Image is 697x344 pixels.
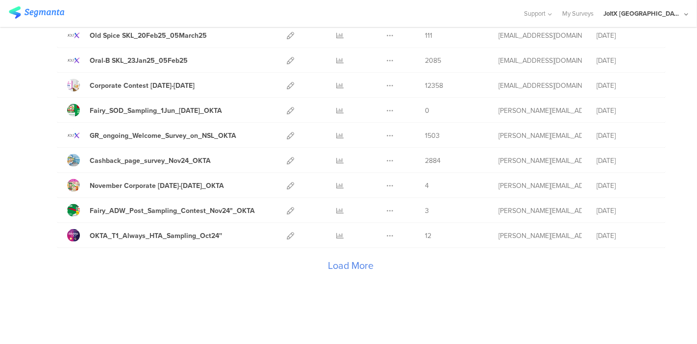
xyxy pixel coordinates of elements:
div: arvanitis.a@pg.com [498,206,582,216]
span: 12 [425,231,431,241]
div: Oral-B SKL_23Jan25_05Feb25 [90,55,188,66]
div: Load More [57,248,645,288]
div: [DATE] [597,156,655,166]
div: OKTA_T1_Always_HTA_Sampling_Oct24'' [90,231,222,241]
a: Fairy_ADW_Post_Sampling_Contest_Nov24"_OKTA [67,204,255,217]
div: November Corporate 25Nov24-15Jan25_OKTA [90,181,224,191]
div: arvanitis.a@pg.com [498,181,582,191]
div: Fairy_ADW_Post_Sampling_Contest_Nov24"_OKTA [90,206,255,216]
span: 2884 [425,156,441,166]
div: [DATE] [597,131,655,141]
div: [DATE] [597,181,655,191]
div: [DATE] [597,206,655,216]
div: Corporate Contest 16Jan25-28Feb25 [90,80,195,91]
div: arvanitis.a@pg.com [498,156,582,166]
div: baroutis.db@pg.com [498,30,582,41]
div: [DATE] [597,106,655,116]
div: arvanitis.a@pg.com [498,131,582,141]
span: 3 [425,206,429,216]
div: [DATE] [597,30,655,41]
div: Cashback_page_survey_Nov24_OKTA [90,156,211,166]
a: Corporate Contest [DATE]-[DATE] [67,79,195,92]
div: [DATE] [597,80,655,91]
a: GR_ongoing_Welcome_Survey_on_NSL_OKTA [67,129,236,142]
a: OKTA_T1_Always_HTA_Sampling_Oct24'' [67,229,222,242]
span: 111 [425,30,432,41]
span: 1503 [425,131,440,141]
div: baroutis.db@pg.com [498,55,582,66]
a: Old Spice SKL_20Feb25_05March25 [67,29,207,42]
span: 12358 [425,80,443,91]
div: Old Spice SKL_20Feb25_05March25 [90,30,207,41]
a: Cashback_page_survey_Nov24_OKTA [67,154,211,167]
span: 0 [425,106,429,116]
img: segmanta logo [9,6,64,19]
a: November Corporate [DATE]-[DATE]_OKTA [67,179,224,192]
div: arvanitis.a@pg.com [498,231,582,241]
a: Fairy_SOD_Sampling_1Jun_[DATE]_OKTA [67,104,222,117]
a: Oral-B SKL_23Jan25_05Feb25 [67,54,188,67]
span: 4 [425,181,429,191]
div: GR_ongoing_Welcome_Survey_on_NSL_OKTA [90,131,236,141]
div: Fairy_SOD_Sampling_1Jun_31Jul24_OKTA [90,106,222,116]
div: [DATE] [597,55,655,66]
span: 2085 [425,55,441,66]
div: baroutis.db@pg.com [498,80,582,91]
div: JoltX [GEOGRAPHIC_DATA] [603,9,682,18]
span: Support [524,9,546,18]
div: [DATE] [597,231,655,241]
div: arvanitis.a@pg.com [498,106,582,116]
